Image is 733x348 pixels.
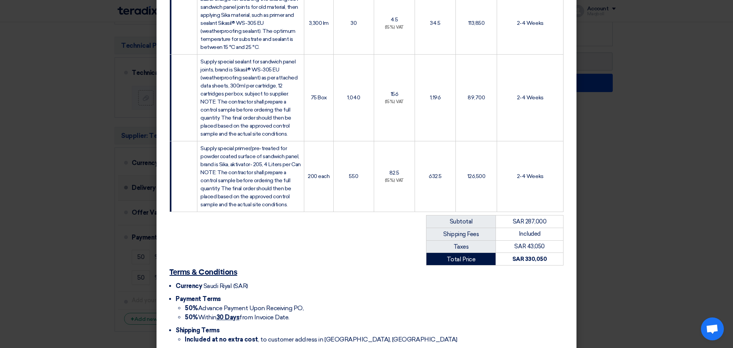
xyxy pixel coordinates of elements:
font: from Invoice Date. [239,314,289,321]
font: Saudi Riyal (SAR) [203,282,248,290]
font: SAR 43,050 [514,243,544,250]
font: Included [519,230,541,237]
font: Shipping Terms [176,327,220,334]
font: 30 Days [216,314,240,321]
font: 50% [185,314,198,321]
font: 200 each [308,173,329,180]
font: Total Price [447,256,476,263]
font: Supply special primer/pre-treated for powder coated surface of sandwich panel, brand is Sika, akt... [200,145,300,208]
font: Shipping Fees [443,231,479,238]
font: (15%) VAT [385,25,404,30]
font: 75 Box [311,94,327,101]
font: 89,700 [468,94,485,101]
font: 113,850 [468,20,485,26]
font: 82.5 [389,170,399,176]
font: , to customer address in [GEOGRAPHIC_DATA], [GEOGRAPHIC_DATA] [258,336,457,343]
font: Within [198,314,216,321]
font: 156 [391,91,399,97]
font: 126,500 [467,173,486,180]
font: 1,040 [347,94,360,101]
font: Advance Payment Upon Receiving PO, [198,304,304,312]
font: (15%) VAT [385,178,404,183]
font: 3,300 lm [309,20,329,26]
font: 2-4 Weeks [517,173,544,180]
font: 4.5 [391,16,398,23]
font: Taxes [454,243,469,250]
font: Payment Terms [176,295,221,303]
font: 2-4 Weeks [517,94,544,101]
font: 34.5 [430,20,440,26]
font: 30 [350,20,357,26]
div: Open chat [701,317,724,340]
font: Currency [176,282,202,290]
font: SAR 287,000 [513,218,547,225]
font: Supply special sealant for sandwich panel joints, brand is Sikasil® WS-305 EU (weatherproofing se... [200,58,297,137]
font: 550 [349,173,358,180]
font: Terms & Conditions [170,269,237,276]
font: Subtotal [450,218,473,225]
font: Included at no extra cost [185,336,258,343]
font: SAR 330,050 [512,256,547,262]
font: (15%) VAT [385,99,404,104]
font: 50% [185,304,198,312]
font: 2-4 Weeks [517,20,544,26]
font: 1,196 [430,94,441,101]
font: 632.5 [429,173,442,180]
